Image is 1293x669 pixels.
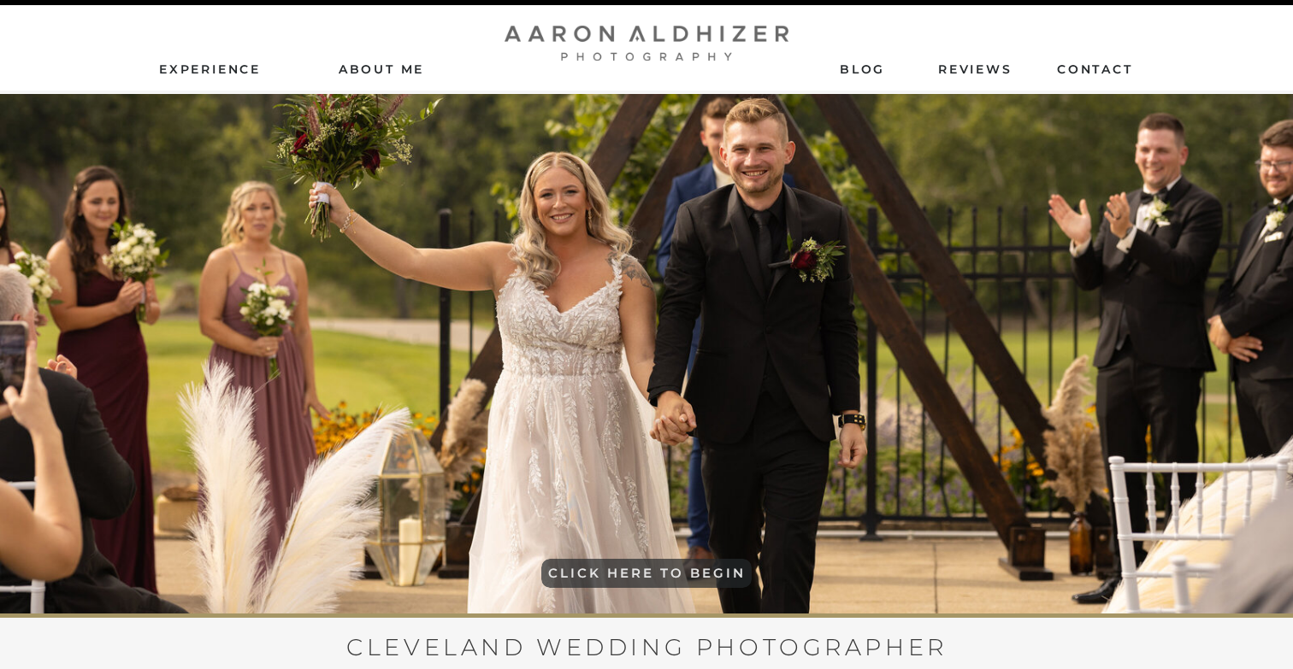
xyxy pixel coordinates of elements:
h1: CLEVELAND WEDDING PHOTOGRAPHER [278,627,1016,655]
a: ReviEws [938,61,1015,76]
a: Experience [159,61,263,76]
a: CLICK HERE TO BEGIN [543,566,751,585]
a: AbouT ME [321,61,442,76]
a: contact [1057,61,1134,76]
a: Blog [840,61,884,76]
